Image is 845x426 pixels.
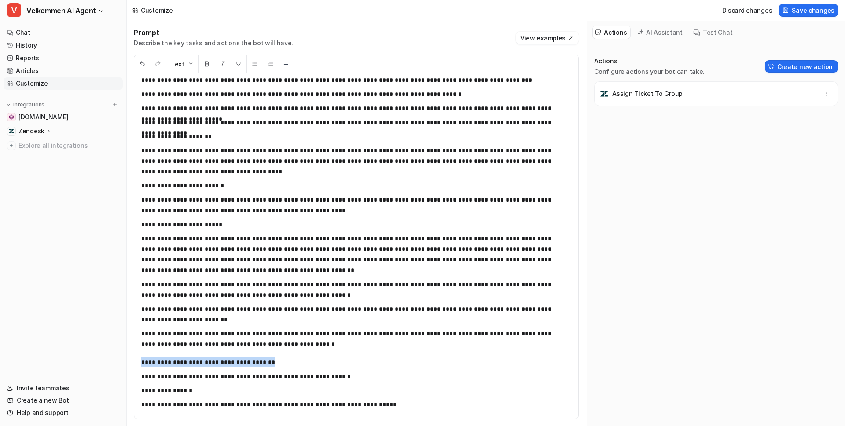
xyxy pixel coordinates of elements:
[267,60,274,67] img: Ordered List
[4,77,123,90] a: Customize
[719,4,776,17] button: Discard changes
[18,113,68,121] span: [DOMAIN_NAME]
[7,141,16,150] img: explore all integrations
[150,55,166,73] button: Redo
[187,60,194,67] img: Dropdown Down Arrow
[199,55,215,73] button: Bold
[4,26,123,39] a: Chat
[134,55,150,73] button: Undo
[792,6,834,15] span: Save changes
[634,26,687,39] button: AI Assistant
[215,55,231,73] button: Italic
[612,89,683,98] p: Assign Ticket To Group
[13,101,44,108] p: Integrations
[690,26,736,39] button: Test Chat
[251,60,258,67] img: Unordered List
[516,32,579,44] button: View examples
[112,102,118,108] img: menu_add.svg
[4,111,123,123] a: velkommen.dk[DOMAIN_NAME]
[134,28,293,37] h1: Prompt
[5,102,11,108] img: expand menu
[4,407,123,419] a: Help and support
[139,60,146,67] img: Undo
[4,382,123,394] a: Invite teammates
[4,140,123,152] a: Explore all integrations
[154,60,162,67] img: Redo
[779,4,838,17] button: Save changes
[219,60,226,67] img: Italic
[9,114,14,120] img: velkommen.dk
[134,39,293,48] p: Describe the key tasks and actions the bot will have.
[4,394,123,407] a: Create a new Bot
[765,60,838,73] button: Create new action
[166,55,198,73] button: Text
[203,60,210,67] img: Bold
[279,55,293,73] button: ─
[594,67,705,76] p: Configure actions your bot can take.
[247,55,263,73] button: Unordered List
[9,129,14,134] img: Zendesk
[768,63,775,70] img: Create action
[235,60,242,67] img: Underline
[600,89,609,98] img: Assign Ticket To Group icon
[4,65,123,77] a: Articles
[594,57,705,66] p: Actions
[18,139,119,153] span: Explore all integrations
[4,100,47,109] button: Integrations
[18,127,44,136] p: Zendesk
[7,3,21,17] span: V
[4,52,123,64] a: Reports
[26,4,96,17] span: Velkommen AI Agent
[263,55,279,73] button: Ordered List
[4,39,123,51] a: History
[141,6,173,15] div: Customize
[231,55,246,73] button: Underline
[592,26,631,39] button: Actions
